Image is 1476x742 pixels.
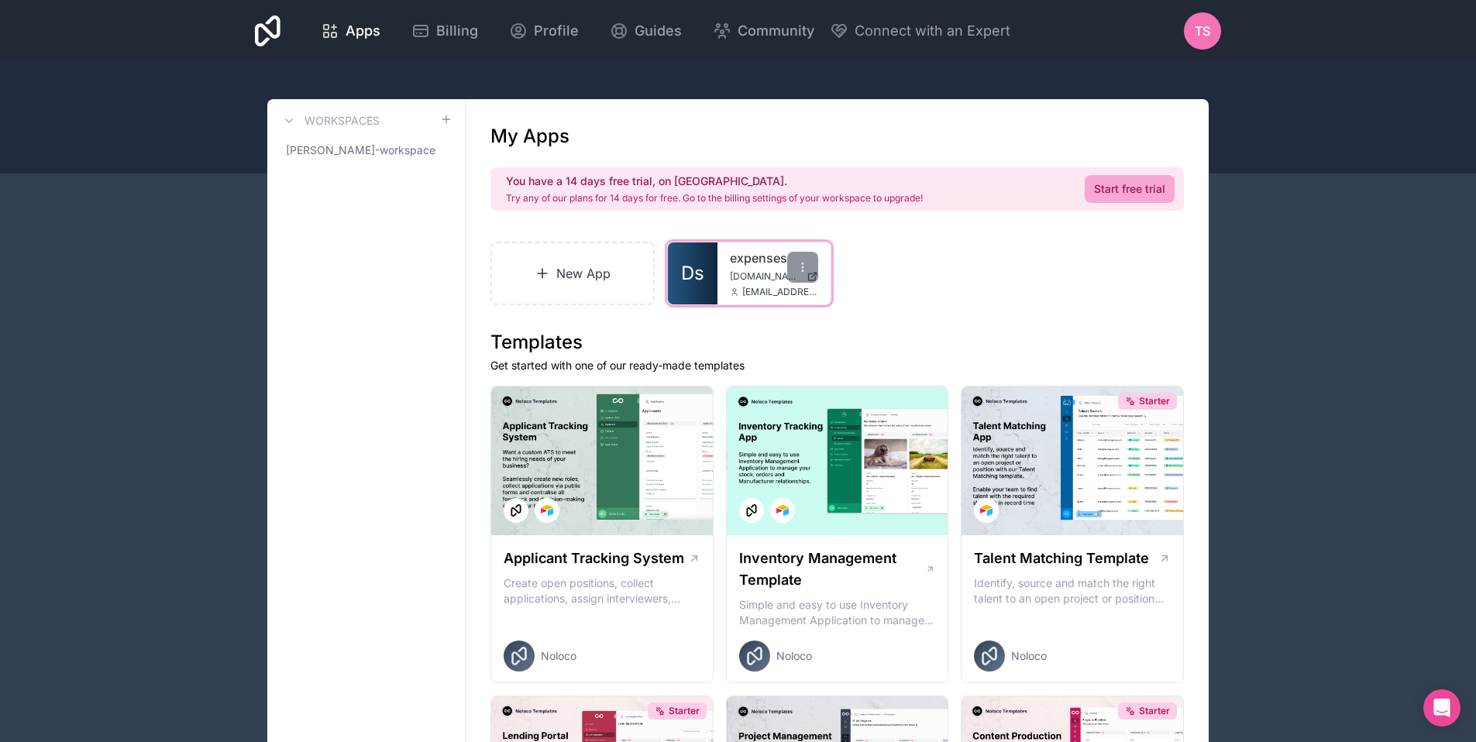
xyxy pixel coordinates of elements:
[1085,175,1175,203] a: Start free trial
[730,249,818,267] a: expenses
[980,504,993,517] img: Airtable Logo
[490,330,1184,355] h1: Templates
[490,358,1184,373] p: Get started with one of our ready-made templates
[506,173,923,189] h2: You have a 14 days free trial, on [GEOGRAPHIC_DATA].
[668,242,717,304] a: Ds
[399,14,490,48] a: Billing
[286,143,435,158] span: [PERSON_NAME]-workspace
[280,112,380,130] a: Workspaces
[1195,22,1210,40] span: TS
[1139,705,1170,717] span: Starter
[436,20,478,42] span: Billing
[534,20,579,42] span: Profile
[669,705,700,717] span: Starter
[504,548,684,569] h1: Applicant Tracking System
[541,504,553,517] img: Airtable Logo
[541,648,576,664] span: Noloco
[346,20,380,42] span: Apps
[700,14,827,48] a: Community
[1011,648,1047,664] span: Noloco
[730,270,818,283] a: [DOMAIN_NAME]
[974,575,1171,606] p: Identify, source and match the right talent to an open project or position with our Talent Matchi...
[730,270,800,283] span: [DOMAIN_NAME]
[497,14,591,48] a: Profile
[776,504,789,517] img: Airtable Logo
[1139,395,1170,407] span: Starter
[304,113,380,129] h3: Workspaces
[597,14,694,48] a: Guides
[504,575,700,606] p: Create open positions, collect applications, assign interviewers, centralise candidate feedback a...
[855,20,1010,42] span: Connect with an Expert
[830,20,1010,42] button: Connect with an Expert
[739,597,936,628] p: Simple and easy to use Inventory Management Application to manage your stock, orders and Manufact...
[506,192,923,204] p: Try any of our plans for 14 days for free. Go to the billing settings of your workspace to upgrade!
[738,20,814,42] span: Community
[635,20,682,42] span: Guides
[974,548,1149,569] h1: Talent Matching Template
[280,136,452,164] a: [PERSON_NAME]-workspace
[742,286,818,298] span: [EMAIL_ADDRESS][DOMAIN_NAME]
[490,242,655,305] a: New App
[1423,689,1461,727] div: Open Intercom Messenger
[308,14,393,48] a: Apps
[739,548,925,591] h1: Inventory Management Template
[776,648,812,664] span: Noloco
[490,124,569,149] h1: My Apps
[681,261,704,286] span: Ds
